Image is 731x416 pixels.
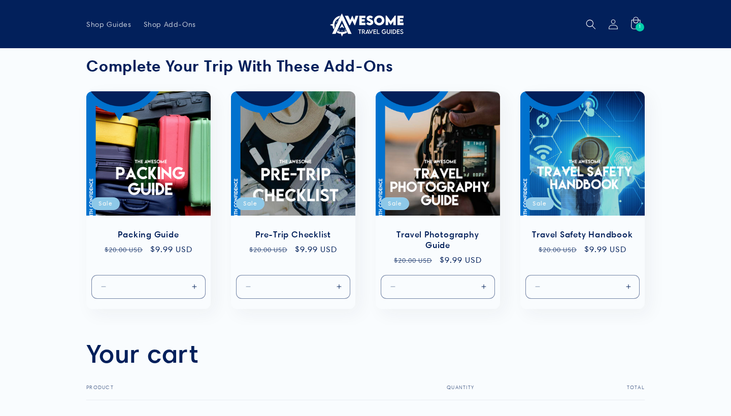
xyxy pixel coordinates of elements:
th: Total [583,385,645,400]
th: Product [86,385,421,400]
a: Travel Photography Guide [386,229,490,251]
a: Shop Add-Ons [138,14,202,35]
img: Awesome Travel Guides [327,12,404,37]
span: Shop Add-Ons [144,20,196,29]
summary: Search [580,13,602,36]
input: Quantity for Default Title [277,274,310,298]
a: Packing Guide [96,229,201,240]
a: Awesome Travel Guides [324,8,408,40]
a: Pre-Trip Checklist [241,229,345,240]
a: Travel Safety Handbook [530,229,635,240]
input: Quantity for Default Title [567,274,600,298]
th: Quantity [421,385,583,400]
strong: Complete Your Trip With These Add-Ons [86,56,393,76]
input: Quantity for Default Title [422,274,455,298]
input: Quantity for Default Title [132,274,165,298]
ul: Slider [86,91,645,309]
span: Shop Guides [86,20,131,29]
h1: Your cart [86,337,198,369]
span: 1 [639,23,642,31]
a: Shop Guides [80,14,138,35]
